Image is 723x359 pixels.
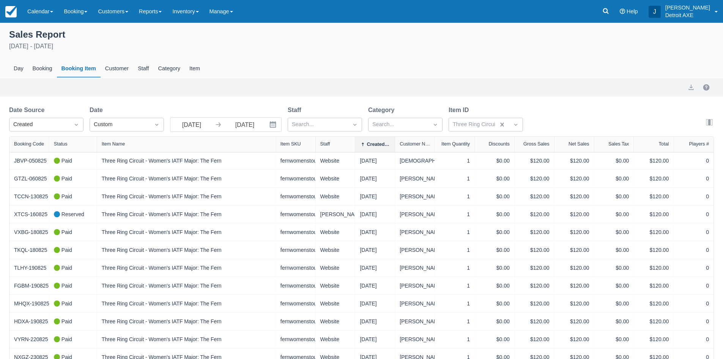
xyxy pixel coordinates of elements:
[689,141,709,147] div: Players #
[14,246,47,254] a: TKQL-180825
[479,264,510,272] div: $0.00
[14,318,48,326] a: HDXA-190825
[678,210,709,218] div: 0
[280,317,311,326] div: fernwomenstourney
[367,142,390,147] div: Created Date
[479,192,510,201] div: $0.00
[479,282,510,290] div: $0.00
[678,246,709,254] div: 0
[360,282,390,290] div: [DATE]
[320,141,330,147] div: Staff
[479,317,510,326] div: $0.00
[519,210,550,218] div: $120.00
[439,246,470,254] div: 1
[57,60,101,77] div: Booking Item
[519,299,550,308] div: $120.00
[280,157,311,165] div: fernwomenstourney
[320,174,351,183] div: Website
[638,157,669,165] div: $120.00
[559,264,589,272] div: $120.00
[559,317,589,326] div: $120.00
[14,210,47,218] a: XTCS-160825
[400,246,443,254] a: [PERSON_NAME]
[678,264,709,272] div: 0
[400,335,443,343] a: [PERSON_NAME]
[368,106,397,115] label: Category
[5,6,17,17] img: checkfront-main-nav-mini-logo.png
[360,246,390,254] div: [DATE]
[599,210,629,218] div: $0.00
[400,141,430,147] div: Customer Name
[479,157,510,165] div: $0.00
[608,141,629,147] div: Sales Tax
[519,282,550,290] div: $120.00
[102,282,222,290] a: Three Ring Circuit - Women's IATF Major: The Fern
[599,192,629,201] div: $0.00
[638,317,669,326] div: $120.00
[678,282,709,290] div: 0
[599,246,629,254] div: $0.00
[678,299,709,308] div: 0
[559,210,589,218] div: $120.00
[519,192,550,201] div: $120.00
[559,157,589,165] div: $120.00
[400,193,443,201] a: [PERSON_NAME]
[102,175,222,183] a: Three Ring Circuit - Women's IATF Major: The Fern
[54,157,72,165] div: Paid
[678,157,709,165] div: 0
[102,246,222,254] a: Three Ring Circuit - Women's IATF Major: The Fern
[649,6,661,18] div: J
[559,335,589,343] div: $120.00
[599,228,629,236] div: $0.00
[320,282,351,290] div: Website
[320,228,351,236] div: Website
[678,192,709,201] div: 0
[14,228,48,236] a: VXBG-180825
[441,141,470,147] div: Item Quantity
[170,118,213,131] input: Start Date
[638,282,669,290] div: $120.00
[439,282,470,290] div: 1
[101,60,133,77] div: Customer
[360,192,390,201] div: [DATE]
[320,264,351,272] div: Website
[54,228,72,236] div: Paid
[360,264,390,272] div: [DATE]
[54,335,72,343] div: Paid
[351,121,359,128] span: Dropdown icon
[519,228,550,236] div: $120.00
[102,335,222,343] a: Three Ring Circuit - Women's IATF Major: The Fern
[320,157,351,165] div: Website
[512,121,520,128] span: Dropdown icon
[9,106,47,115] label: Date Source
[360,174,390,183] div: [DATE]
[638,264,669,272] div: $120.00
[102,300,222,308] a: Three Ring Circuit - Women's IATF Major: The Fern
[599,174,629,183] div: $0.00
[627,8,638,14] span: Help
[153,121,161,128] span: Dropdown icon
[54,210,84,218] div: Reserved
[599,317,629,326] div: $0.00
[559,282,589,290] div: $120.00
[54,282,72,290] div: Paid
[519,246,550,254] div: $120.00
[519,335,550,343] div: $120.00
[102,264,222,272] a: Three Ring Circuit - Women's IATF Major: The Fern
[280,282,311,290] div: fernwomenstourney
[400,157,502,165] a: [DEMOGRAPHIC_DATA][PERSON_NAME]
[185,60,205,77] div: Item
[288,106,304,115] label: Staff
[638,335,669,343] div: $120.00
[13,120,66,129] div: Created
[439,157,470,165] div: 1
[439,174,470,183] div: 1
[678,317,709,326] div: 0
[320,299,351,308] div: Website
[90,106,106,115] label: Date
[54,174,72,183] div: Paid
[280,246,311,254] div: fernwomenstourney
[599,299,629,308] div: $0.00
[687,83,696,92] button: export
[400,228,443,236] a: [PERSON_NAME]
